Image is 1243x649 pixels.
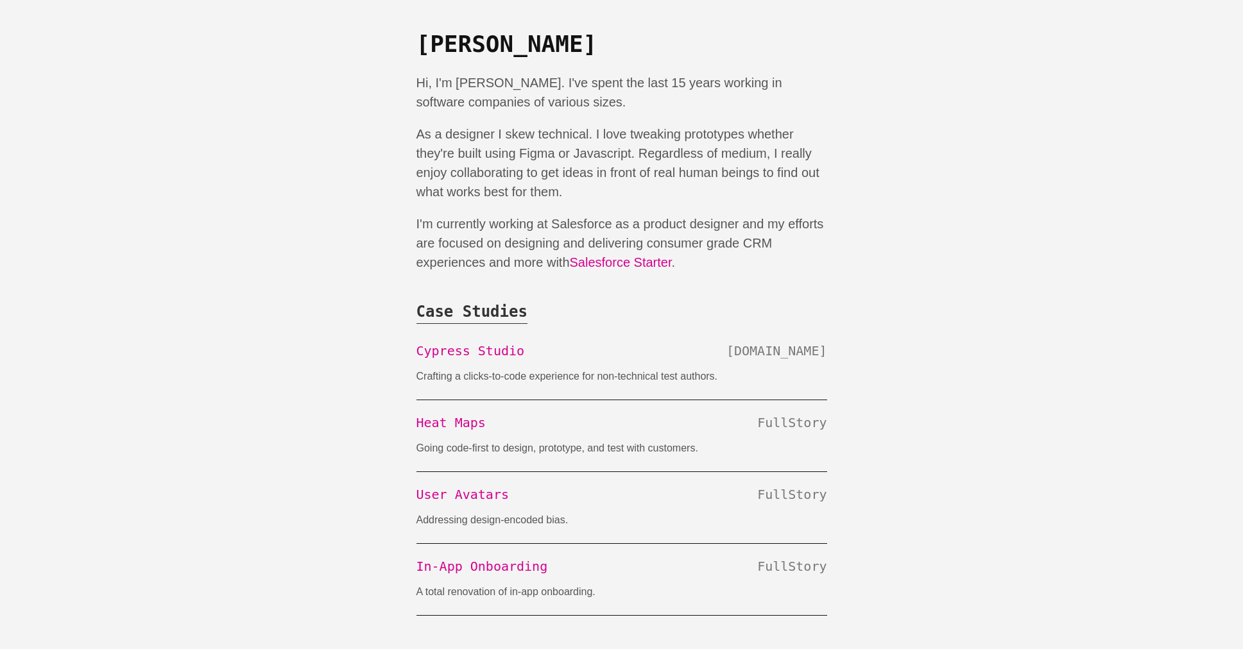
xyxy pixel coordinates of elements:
a: Heat Maps [416,415,486,430]
a: In-App Onboarding [416,559,548,574]
p: Going code-first to design, prototype, and test with customers. [416,441,766,456]
p: A total renovation of in-app onboarding. [416,584,766,600]
a: User Avatars [416,487,510,502]
p: Hi, I'm [PERSON_NAME]. I've spent the last 15 years working in software companies of various sizes. [416,73,827,112]
p: Crafting a clicks-to-code experience for non-technical test authors. [416,369,766,384]
p: As a designer I skew technical. I love tweaking prototypes whether they're built using Figma or J... [416,124,827,201]
span: [DOMAIN_NAME] [726,343,827,358]
p: I'm currently working at Salesforce as a product designer and my efforts are focused on designing... [416,214,827,272]
span: Case Studies [416,303,527,324]
p: Addressing design-encoded bias. [416,512,766,528]
h1: [PERSON_NAME] [416,26,827,57]
span: FullStory [757,559,827,574]
a: Salesforce Starter [570,255,672,269]
span: FullStory [757,415,827,430]
span: FullStory [757,487,827,502]
a: Cypress Studio [416,343,525,358]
